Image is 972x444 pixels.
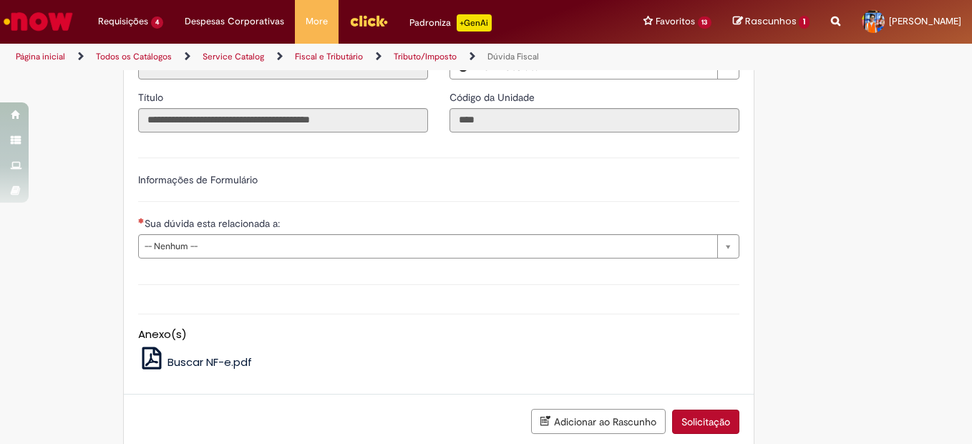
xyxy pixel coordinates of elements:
span: 1 [799,16,810,29]
a: Fiscal e Tributário [295,51,363,62]
a: Página inicial [16,51,65,62]
span: Buscar NF-e.pdf [167,354,252,370]
label: Somente leitura - Título [138,90,166,105]
span: Necessários [138,218,145,223]
input: Código da Unidade [449,108,739,132]
a: Service Catalog [203,51,264,62]
span: Somente leitura - Código da Unidade [449,91,538,104]
button: Solicitação [672,410,739,434]
span: Favoritos [656,14,695,29]
input: Título [138,108,428,132]
a: Dúvida Fiscal [487,51,539,62]
button: Adicionar ao Rascunho [531,409,666,434]
span: -- Nenhum -- [145,235,710,258]
a: Buscar NF-e.pdf [138,354,253,370]
span: Requisições [98,14,148,29]
span: More [306,14,328,29]
a: Todos os Catálogos [96,51,172,62]
span: [PERSON_NAME] [889,15,961,27]
span: Sua dúvida esta relacionada a: [145,217,283,230]
span: 13 [698,16,712,29]
a: Rascunhos [733,15,810,29]
h5: Anexo(s) [138,329,739,341]
a: Tributo/Imposto [394,51,457,62]
span: Rascunhos [745,14,797,28]
img: click_logo_yellow_360x200.png [349,10,388,32]
span: Despesas Corporativas [185,14,284,29]
span: 4 [151,16,163,29]
p: +GenAi [457,14,492,32]
label: Informações de Formulário [138,173,258,186]
label: Somente leitura - Código da Unidade [449,90,538,105]
span: Somente leitura - Título [138,91,166,104]
img: ServiceNow [1,7,75,36]
ul: Trilhas de página [11,44,637,70]
div: Padroniza [409,14,492,32]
